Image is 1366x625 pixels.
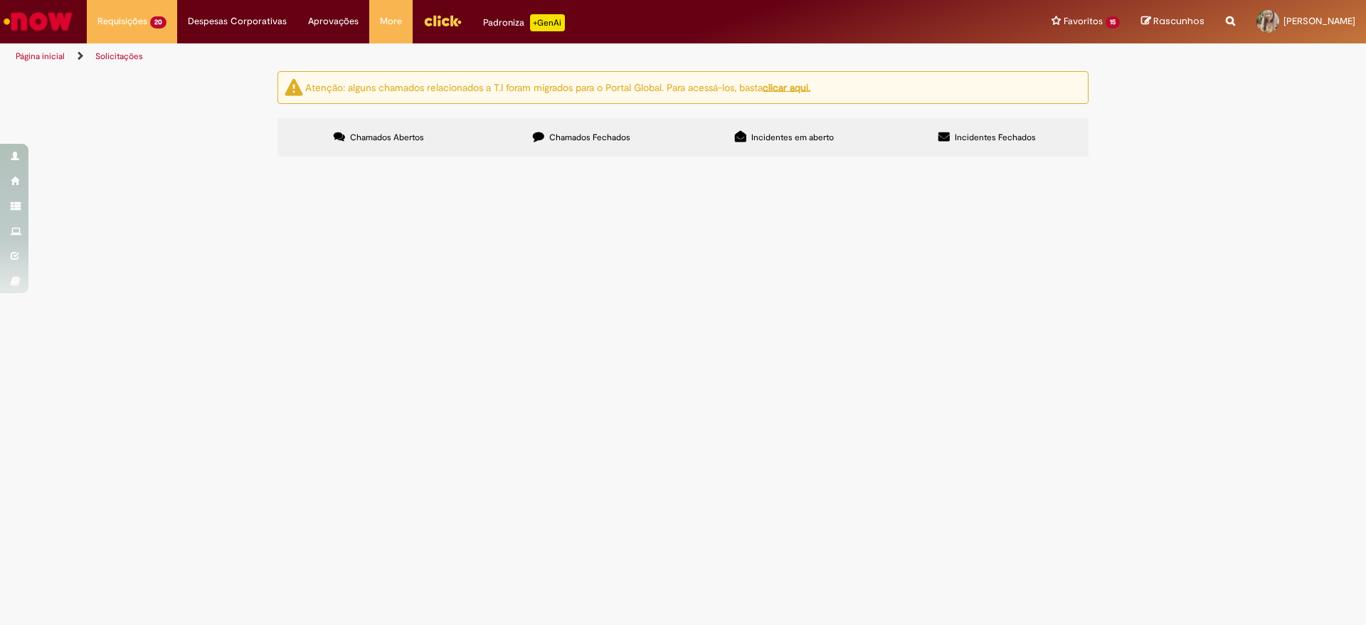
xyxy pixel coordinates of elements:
[423,10,462,31] img: click_logo_yellow_360x200.png
[11,43,900,70] ul: Trilhas de página
[483,14,565,31] div: Padroniza
[549,132,630,143] span: Chamados Fechados
[97,14,147,28] span: Requisições
[380,14,402,28] span: More
[95,51,143,62] a: Solicitações
[308,14,359,28] span: Aprovações
[1,7,75,36] img: ServiceNow
[16,51,65,62] a: Página inicial
[1141,15,1204,28] a: Rascunhos
[150,16,166,28] span: 20
[188,14,287,28] span: Despesas Corporativas
[751,132,834,143] span: Incidentes em aberto
[305,80,810,93] ng-bind-html: Atenção: alguns chamados relacionados a T.I foram migrados para o Portal Global. Para acessá-los,...
[350,132,424,143] span: Chamados Abertos
[1106,16,1120,28] span: 15
[763,80,810,93] a: clicar aqui.
[955,132,1036,143] span: Incidentes Fechados
[1064,14,1103,28] span: Favoritos
[1153,14,1204,28] span: Rascunhos
[530,14,565,31] p: +GenAi
[1283,15,1355,27] span: [PERSON_NAME]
